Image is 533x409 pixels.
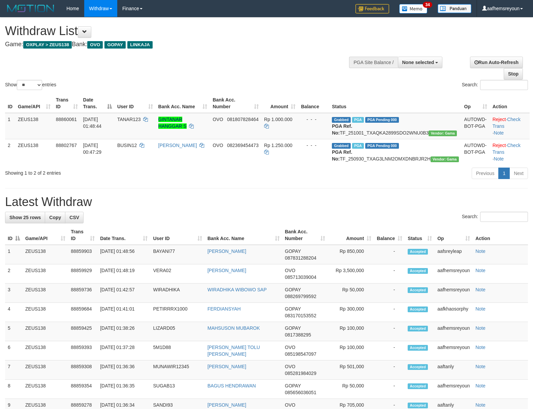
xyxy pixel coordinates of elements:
td: aafhemsreyoun [435,322,473,341]
td: 1 [5,113,15,139]
td: [DATE] 01:48:56 [97,245,150,264]
td: Rp 501,000 [328,360,374,380]
th: Status [329,94,461,113]
span: Accepted [408,249,428,255]
span: Marked by aafsreyleap [352,117,364,123]
span: OVO [285,345,295,350]
span: BUSIN12 [117,143,137,148]
td: [DATE] 01:38:26 [97,322,150,341]
th: Game/API: activate to sort column ascending [23,226,68,245]
td: 88859308 [68,360,97,380]
a: Show 25 rows [5,212,45,223]
td: - [374,245,405,264]
td: 2 [5,264,23,284]
span: Vendor URL: https://trx31.1velocity.biz [429,130,457,136]
span: Copy 085713039004 to clipboard [285,274,316,280]
td: ZEUS138 [23,360,68,380]
td: 5 [5,322,23,341]
td: AUTOWD-BOT-PGA [462,139,490,165]
td: 3 [5,284,23,303]
a: Reject [493,117,506,122]
b: PGA Ref. No: [332,123,352,136]
td: 88859903 [68,245,97,264]
td: [DATE] 01:42:57 [97,284,150,303]
td: AUTOWD-BOT-PGA [462,113,490,139]
span: Grabbed [332,117,351,123]
td: [DATE] 01:41:01 [97,303,150,322]
th: ID [5,94,15,113]
label: Show entries [5,80,56,90]
span: GOPAY [285,249,301,254]
th: ID: activate to sort column descending [5,226,23,245]
td: ZEUS138 [15,139,53,165]
td: Rp 300,000 [328,303,374,322]
span: Rp 1.250.000 [264,143,292,148]
th: Status: activate to sort column ascending [405,226,435,245]
span: Accepted [408,268,428,274]
th: Action [473,226,528,245]
td: 88859425 [68,322,97,341]
td: ZEUS138 [15,113,53,139]
a: Note [475,249,485,254]
td: 7 [5,360,23,380]
img: Feedback.jpg [355,4,389,13]
td: Rp 50,000 [328,284,374,303]
td: 5M1D88 [150,341,205,360]
a: Copy [45,212,65,223]
span: Accepted [408,345,428,351]
td: PETIRRRX1000 [150,303,205,322]
td: ZEUS138 [23,245,68,264]
td: Rp 100,000 [328,322,374,341]
a: Note [475,268,485,273]
a: Note [475,402,485,408]
span: GOPAY [285,325,301,331]
th: User ID: activate to sort column ascending [115,94,156,113]
td: aafhemsreyoun [435,341,473,360]
a: [PERSON_NAME] [208,402,246,408]
th: Bank Acc. Number: activate to sort column ascending [210,94,261,113]
td: Rp 3,500,000 [328,264,374,284]
span: 88802767 [56,143,77,148]
button: None selected [398,57,443,68]
img: panduan.png [438,4,471,13]
td: [DATE] 01:36:35 [97,380,150,399]
td: - [374,380,405,399]
td: aafhemsreyoun [435,284,473,303]
span: TANAR123 [117,117,141,122]
h1: Withdraw List [5,24,349,38]
h4: Game: Bank: [5,41,349,48]
a: Reject [493,143,506,148]
span: Show 25 rows [9,215,41,220]
div: - - - [301,142,326,149]
span: None selected [402,60,434,65]
span: LINKAJA [127,41,153,49]
a: Note [475,306,485,312]
span: OXPLAY > ZEUS138 [23,41,72,49]
td: aaftanly [435,360,473,380]
a: WIRADHIKA WIBOWO SAP [208,287,267,292]
span: Grabbed [332,143,351,149]
td: MUNAWIR12345 [150,360,205,380]
td: 88859393 [68,341,97,360]
input: Search: [480,80,528,90]
span: OVO [213,117,223,122]
td: ZEUS138 [23,303,68,322]
span: OVO [285,364,295,369]
a: Check Trans [493,117,521,129]
a: CSV [65,212,84,223]
td: TF_251001_TXAQKA2899SDO2WNU0B3 [329,113,461,139]
span: Copy 085198547097 to clipboard [285,351,316,357]
td: ZEUS138 [23,341,68,360]
a: Previous [472,168,499,179]
th: Game/API: activate to sort column ascending [15,94,53,113]
span: Accepted [408,287,428,293]
th: Bank Acc. Name: activate to sort column ascending [156,94,210,113]
th: Op: activate to sort column ascending [462,94,490,113]
td: SUGAB13 [150,380,205,399]
td: 4 [5,303,23,322]
td: [DATE] 01:48:19 [97,264,150,284]
a: 1 [498,168,510,179]
span: OVO [285,268,295,273]
a: Note [475,287,485,292]
span: Accepted [408,326,428,331]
